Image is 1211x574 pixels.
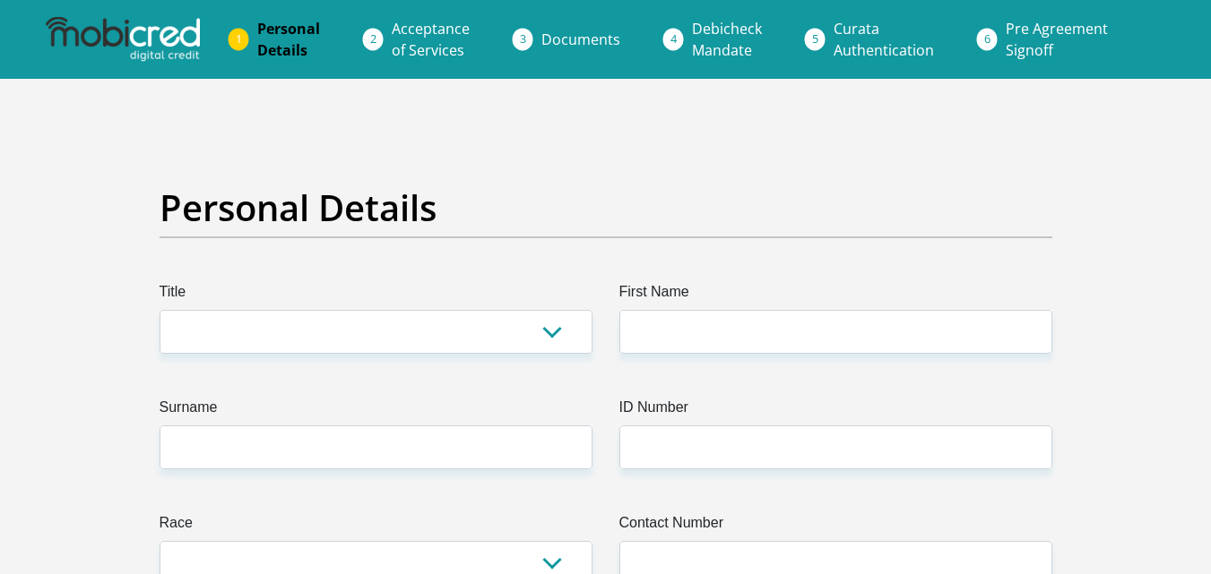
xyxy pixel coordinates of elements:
span: Debicheck Mandate [692,19,762,60]
img: mobicred logo [46,17,200,62]
label: Race [160,512,593,541]
h2: Personal Details [160,186,1052,229]
a: DebicheckMandate [678,11,776,68]
a: Documents [527,21,635,57]
a: PersonalDetails [243,11,334,68]
label: Title [160,281,593,310]
input: Surname [160,425,593,469]
input: ID Number [619,425,1052,469]
label: Surname [160,397,593,425]
a: Pre AgreementSignoff [991,11,1122,68]
span: Acceptance of Services [392,19,470,60]
a: CurataAuthentication [819,11,948,68]
span: Pre Agreement Signoff [1006,19,1108,60]
a: Acceptanceof Services [377,11,484,68]
span: Curata Authentication [834,19,934,60]
label: First Name [619,281,1052,310]
label: Contact Number [619,512,1052,541]
span: Personal Details [257,19,320,60]
span: Documents [541,30,620,49]
input: First Name [619,310,1052,354]
label: ID Number [619,397,1052,425]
